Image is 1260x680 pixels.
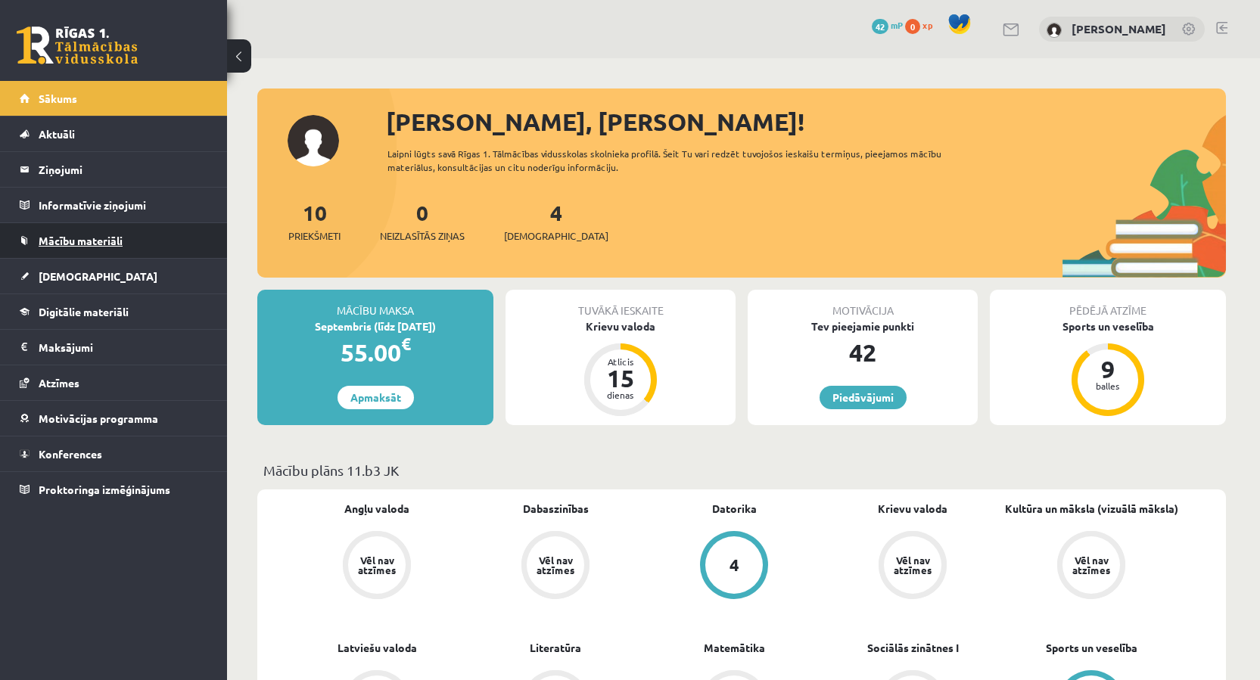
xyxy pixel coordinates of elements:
[867,640,959,656] a: Sociālās zinātnes I
[39,234,123,247] span: Mācību materiāli
[1002,531,1181,602] a: Vēl nav atzīmes
[257,318,493,334] div: Septembris (līdz [DATE])
[20,436,208,471] a: Konferences
[344,501,409,517] a: Angļu valoda
[645,531,823,602] a: 4
[39,188,208,222] legend: Informatīvie ziņojumi
[288,228,341,244] span: Priekšmeti
[401,333,411,355] span: €
[39,330,208,365] legend: Maksājumi
[257,290,493,318] div: Mācību maksa
[288,199,341,244] a: 10Priekšmeti
[257,334,493,371] div: 55.00
[748,318,978,334] div: Tev pieejamie punkti
[20,259,208,293] a: [DEMOGRAPHIC_DATA]
[20,401,208,436] a: Motivācijas programma
[872,19,903,31] a: 42 mP
[1072,21,1166,36] a: [PERSON_NAME]
[598,366,643,390] div: 15
[39,376,79,390] span: Atzīmes
[39,483,170,496] span: Proktoringa izmēģinājums
[1070,555,1112,575] div: Vēl nav atzīmes
[386,104,1226,140] div: [PERSON_NAME], [PERSON_NAME]!
[598,390,643,399] div: dienas
[878,501,947,517] a: Krievu valoda
[20,330,208,365] a: Maksājumi
[20,116,208,151] a: Aktuāli
[1047,23,1062,38] img: Viktorija Romulāne
[506,318,736,334] div: Krievu valoda
[704,640,765,656] a: Matemātika
[20,472,208,507] a: Proktoringa izmēģinājums
[39,127,75,141] span: Aktuāli
[39,269,157,283] span: [DEMOGRAPHIC_DATA]
[39,411,158,425] span: Motivācijas programma
[523,501,589,517] a: Dabaszinības
[872,19,888,34] span: 42
[387,147,969,174] div: Laipni lūgts savā Rīgas 1. Tālmācības vidusskolas skolnieka profilā. Šeit Tu vari redzēt tuvojošo...
[820,386,907,409] a: Piedāvājumi
[39,305,129,318] span: Digitālie materiāli
[263,460,1220,480] p: Mācību plāns 11.b3 JK
[20,188,208,222] a: Informatīvie ziņojumi
[748,334,978,371] div: 42
[20,294,208,329] a: Digitālie materiāli
[288,531,466,602] a: Vēl nav atzīmes
[730,557,739,573] div: 4
[712,501,757,517] a: Datorika
[506,318,736,418] a: Krievu valoda Atlicis 15 dienas
[338,640,417,656] a: Latviešu valoda
[17,26,138,64] a: Rīgas 1. Tālmācības vidusskola
[504,228,608,244] span: [DEMOGRAPHIC_DATA]
[530,640,581,656] a: Literatūra
[1005,501,1178,517] a: Kultūra un māksla (vizuālā māksla)
[748,290,978,318] div: Motivācija
[39,152,208,187] legend: Ziņojumi
[338,386,414,409] a: Apmaksāt
[1085,357,1131,381] div: 9
[20,81,208,116] a: Sākums
[990,318,1226,334] div: Sports un veselība
[39,447,102,461] span: Konferences
[380,228,465,244] span: Neizlasītās ziņas
[1085,381,1131,390] div: balles
[20,223,208,258] a: Mācību materiāli
[20,365,208,400] a: Atzīmes
[905,19,920,34] span: 0
[990,318,1226,418] a: Sports un veselība 9 balles
[506,290,736,318] div: Tuvākā ieskaite
[891,19,903,31] span: mP
[380,199,465,244] a: 0Neizlasītās ziņas
[356,555,398,575] div: Vēl nav atzīmes
[922,19,932,31] span: xp
[905,19,940,31] a: 0 xp
[466,531,645,602] a: Vēl nav atzīmes
[990,290,1226,318] div: Pēdējā atzīme
[598,357,643,366] div: Atlicis
[39,92,77,105] span: Sākums
[20,152,208,187] a: Ziņojumi
[1046,640,1137,656] a: Sports un veselība
[891,555,934,575] div: Vēl nav atzīmes
[823,531,1002,602] a: Vēl nav atzīmes
[534,555,577,575] div: Vēl nav atzīmes
[504,199,608,244] a: 4[DEMOGRAPHIC_DATA]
